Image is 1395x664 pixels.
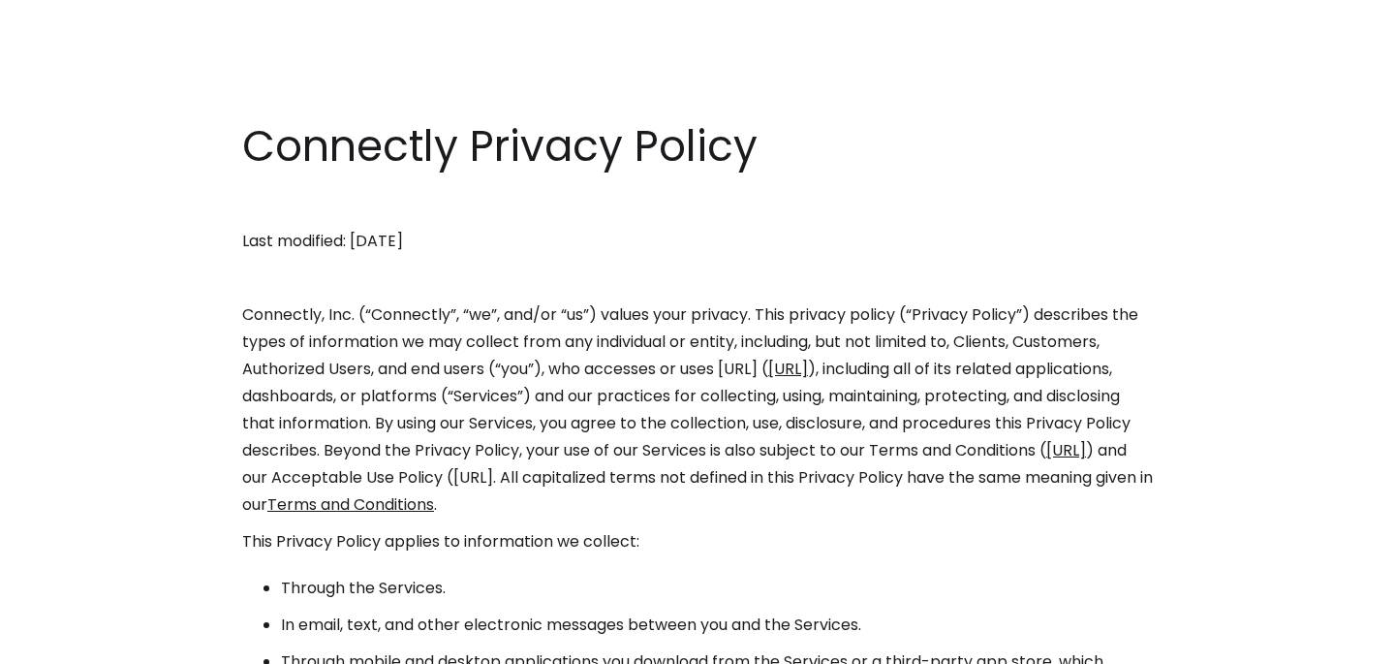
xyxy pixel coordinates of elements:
h1: Connectly Privacy Policy [242,116,1153,176]
p: ‍ [242,191,1153,218]
p: This Privacy Policy applies to information we collect: [242,528,1153,555]
ul: Language list [39,630,116,657]
a: Terms and Conditions [267,493,434,516]
p: ‍ [242,265,1153,292]
p: Last modified: [DATE] [242,228,1153,255]
a: [URL] [1046,439,1086,461]
a: [URL] [768,358,808,380]
p: Connectly, Inc. (“Connectly”, “we”, and/or “us”) values your privacy. This privacy policy (“Priva... [242,301,1153,519]
li: In email, text, and other electronic messages between you and the Services. [281,612,1153,639]
li: Through the Services. [281,575,1153,602]
aside: Language selected: English [19,628,116,657]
